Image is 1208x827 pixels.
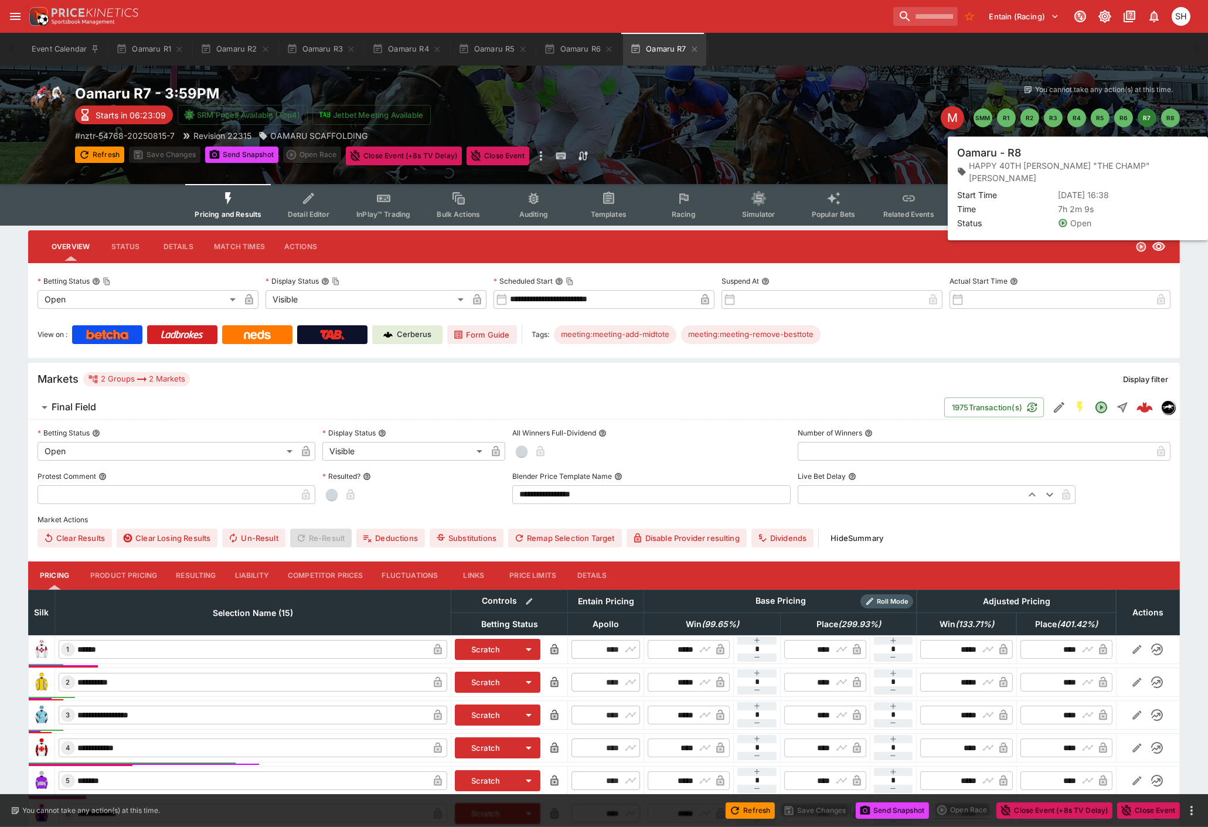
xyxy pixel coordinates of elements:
p: Live Bet Delay [798,471,846,481]
img: logo-cerberus--red.svg [1136,399,1153,416]
label: View on : [38,325,67,344]
button: Close Event [467,147,529,165]
span: Betting Status [468,617,551,631]
img: Betcha [86,330,128,339]
button: Open [1091,397,1112,418]
p: Copy To Clipboard [75,130,175,142]
button: Scott Hunt [1168,4,1194,29]
button: Liability [226,561,278,590]
button: R4 [1067,108,1086,127]
p: Blender Price Template Name [512,471,612,481]
label: Tags: [532,325,549,344]
button: Refresh [726,802,775,819]
p: Number of Winners [798,428,862,438]
button: Display filter [1116,370,1175,389]
em: ( 133.71 %) [955,617,994,631]
button: Refresh [75,147,124,163]
div: Open [38,290,240,309]
input: search [893,7,958,26]
button: HideSummary [824,529,890,547]
button: Bulk edit [522,594,537,609]
img: runner 3 [32,706,51,724]
button: R3 [1044,108,1063,127]
img: PriceKinetics Logo [26,5,49,28]
img: Neds [244,330,270,339]
span: excl. Emergencies (133.71%) [927,617,1007,631]
button: Status [99,233,152,261]
button: Oamaru R6 [537,33,621,66]
span: Bulk Actions [437,210,480,219]
span: 4 [64,744,73,752]
button: Links [447,561,500,590]
button: Actions [274,233,327,261]
button: SGM Enabled [1070,397,1091,418]
button: Select Tenant [982,7,1066,26]
button: Close Event (+8s TV Delay) [346,147,462,165]
p: Betting Status [38,276,90,286]
button: R1 [997,108,1016,127]
button: Scratch [455,770,518,791]
p: You cannot take any action(s) at this time. [1035,84,1173,95]
button: Dividends [751,529,814,547]
div: Betting Target: cerberus [681,325,821,344]
img: Cerberus [383,330,393,339]
button: Product Pricing [81,561,166,590]
p: Betting Status [38,428,90,438]
span: meeting:meeting-remove-besttote [681,329,821,341]
span: Racing [672,210,696,219]
span: Popular Bets [812,210,856,219]
div: ab34d042-e44b-49c3-883c-aa42cc1d190b [1136,399,1153,416]
button: Oamaru R5 [451,33,535,66]
svg: Visible [1152,240,1166,254]
svg: Open [1135,241,1147,253]
p: Overtype [1027,150,1059,162]
button: R5 [1091,108,1110,127]
span: Simulator [742,210,775,219]
button: Scratch [455,672,518,693]
button: Match Times [205,233,274,261]
button: Close Event (+8s TV Delay) [996,802,1112,819]
div: Show/hide Price Roll mode configuration. [860,594,913,608]
th: Adjusted Pricing [917,590,1116,612]
div: Betting Target: cerberus [554,325,676,344]
button: 1975Transaction(s) [944,397,1044,417]
button: Pricing [28,561,81,590]
div: Visible [322,442,486,461]
p: Actual Start Time [950,276,1008,286]
img: runner 5 [32,771,51,790]
button: Un-Result [222,529,285,547]
span: Detail Editor [288,210,329,219]
div: OAMARU SCAFFOLDING [258,130,367,142]
button: Deductions [356,529,425,547]
div: nztr [1161,400,1175,414]
button: Copy To Clipboard [332,277,340,285]
button: Notifications [1144,6,1165,27]
a: ab34d042-e44b-49c3-883c-aa42cc1d190b [1133,396,1156,419]
div: Open [38,442,297,461]
div: Base Pricing [751,594,811,608]
p: All Winners Full-Dividend [512,428,596,438]
img: PriceKinetics [52,8,138,17]
button: Copy To Clipboard [566,277,574,285]
div: 2 Groups 2 Markets [88,372,185,386]
span: excl. Emergencies (401.42%) [1022,617,1111,631]
img: runner 4 [32,738,51,757]
img: nztr [1162,401,1175,414]
p: OAMARU SCAFFOLDING [270,130,367,142]
th: Silk [29,590,55,635]
div: Edit Meeting [941,106,964,130]
span: Templates [591,210,627,219]
th: Apollo [568,612,644,635]
img: runner 1 [32,640,51,659]
p: Starts in 06:23:09 [96,109,166,121]
div: Scott Hunt [1172,7,1190,26]
button: Documentation [1119,6,1140,27]
button: Event Calendar [25,33,107,66]
p: Display Status [322,428,376,438]
em: ( 99.65 %) [702,617,739,631]
span: Selection Name (15) [200,606,306,620]
span: excl. Emergencies (299.93%) [804,617,894,631]
button: Oamaru R2 [193,33,277,66]
p: Scheduled Start [494,276,553,286]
